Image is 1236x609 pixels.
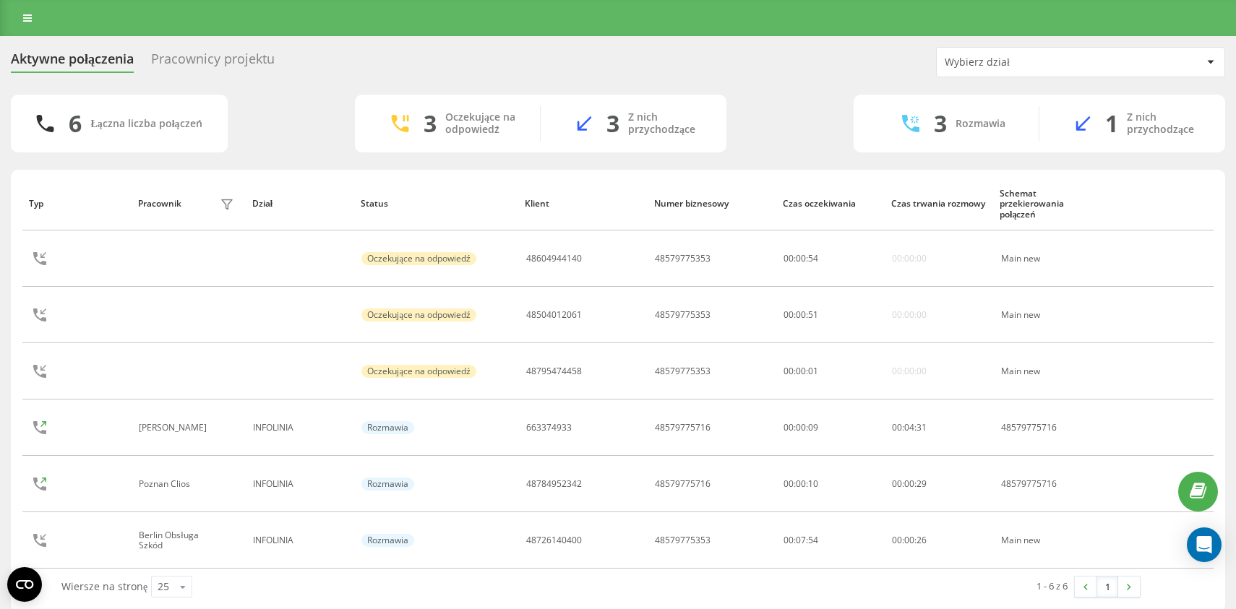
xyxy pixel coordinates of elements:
[784,365,794,377] span: 00
[525,199,640,209] div: Klient
[526,310,582,320] div: 48504012061
[655,423,711,433] div: 48579775716
[783,199,877,209] div: Czas oczekiwania
[628,111,705,136] div: Z nich przychodzące
[139,479,194,489] div: Poznan Clios
[654,199,769,209] div: Numer biznesowy
[784,535,876,545] div: 00:07:54
[61,579,147,593] span: Wiersze na stronę
[253,535,346,545] div: INFOLINIA
[934,110,947,137] div: 3
[892,479,927,489] div: : :
[526,254,582,264] div: 48604944140
[361,252,476,265] div: Oczekujące na odpowiedź
[526,423,572,433] div: 663374933
[158,579,169,594] div: 25
[361,478,414,491] div: Rozmawia
[808,308,818,321] span: 51
[1001,310,1097,320] div: Main new
[904,421,914,433] span: 04
[655,366,711,376] div: 48579775353
[138,199,181,209] div: Pracownik
[917,478,927,490] span: 29
[917,534,927,546] span: 26
[361,365,476,378] div: Oczekujące na odpowiedź
[7,567,42,602] button: Open CMP widget
[424,110,437,137] div: 3
[1187,527,1222,562] div: Open Intercom Messenger
[253,479,346,489] div: INFOLINIA
[892,478,902,490] span: 00
[606,110,619,137] div: 3
[956,118,1005,130] div: Rozmawia
[90,118,202,130] div: Łączna liczba połączeń
[1001,535,1097,545] div: Main new
[526,535,582,545] div: 48726140400
[139,423,210,433] div: [PERSON_NAME]
[1037,579,1068,593] div: 1 - 6 z 6
[892,534,902,546] span: 00
[361,534,414,547] div: Rozmawia
[1001,366,1097,376] div: Main new
[526,366,582,376] div: 48795474458
[1000,189,1098,220] div: Schemat przekierowania połączeń
[891,199,986,209] div: Czas trwania rozmowy
[945,56,1117,69] div: Wybierz dział
[784,310,818,320] div: : :
[1001,423,1097,433] div: 48579775716
[808,252,818,264] span: 54
[69,110,82,137] div: 6
[796,365,806,377] span: 00
[526,479,582,489] div: 48784952342
[917,421,927,433] span: 31
[253,423,346,433] div: INFOLINIA
[1001,254,1097,264] div: Main new
[11,51,134,74] div: Aktywne połączenia
[784,366,818,376] div: : :
[1105,110,1118,137] div: 1
[796,252,806,264] span: 00
[892,254,927,264] div: 00:00:00
[784,308,794,321] span: 00
[904,478,914,490] span: 00
[29,199,124,209] div: Typ
[808,365,818,377] span: 01
[904,534,914,546] span: 00
[784,423,876,433] div: 00:00:09
[796,308,806,321] span: 00
[151,51,275,74] div: Pracownicy projektu
[784,479,876,489] div: 00:00:10
[892,423,927,433] div: : :
[892,310,927,320] div: 00:00:00
[1096,576,1118,597] a: 1
[655,310,711,320] div: 48579775353
[892,366,927,376] div: 00:00:00
[1001,479,1097,489] div: 48579775716
[892,535,927,545] div: : :
[361,421,414,434] div: Rozmawia
[361,308,476,321] div: Oczekujące na odpowiedź
[892,421,902,433] span: 00
[655,479,711,489] div: 48579775716
[1127,111,1203,136] div: Z nich przychodzące
[784,254,818,264] div: : :
[361,199,512,209] div: Status
[655,254,711,264] div: 48579775353
[445,111,518,136] div: Oczekujące na odpowiedź
[784,252,794,264] span: 00
[252,199,347,209] div: Dział
[139,530,216,551] div: Berlin Obsługa Szkód
[655,535,711,545] div: 48579775353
